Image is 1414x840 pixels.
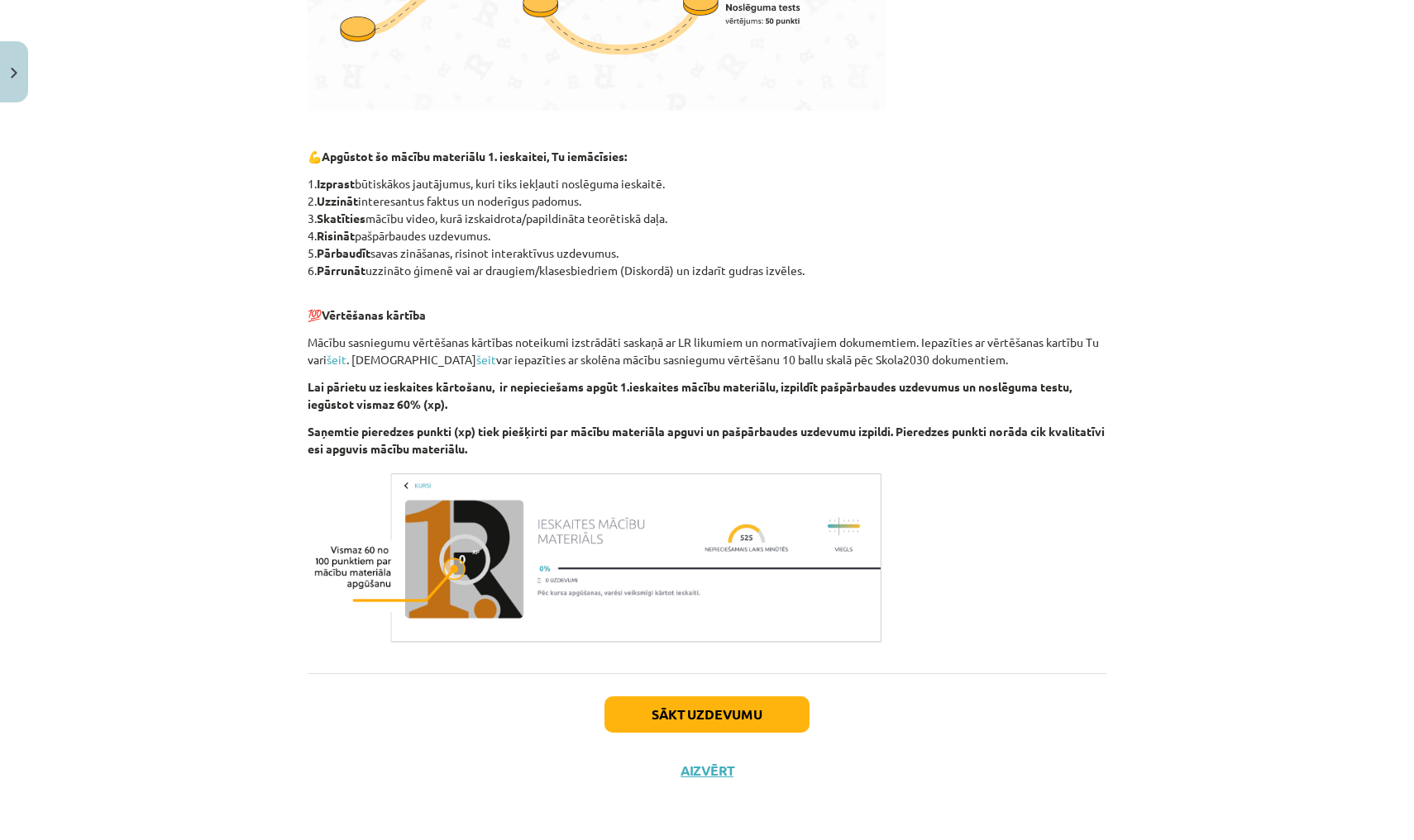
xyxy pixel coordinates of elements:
[317,245,370,260] b: Pārbaudīt
[322,307,426,322] b: Vērtēšanas kārtība
[317,176,355,191] b: Izprast
[317,228,355,243] b: Risināt
[476,352,496,367] a: šeit
[308,175,1106,279] p: 1. būtiskākos jautājumus, kuri tiks iekļauti noslēguma ieskaitē. 2. interesantus faktus un noderī...
[676,762,738,779] button: Aizvērt
[308,289,1106,324] p: 💯
[317,211,365,225] b: Skatīties
[322,149,627,164] b: Apgūstot šo mācību materiālu 1. ieskaitei, Tu iemācīsies:
[308,424,1105,456] b: Saņemtie pieredzes punkti (xp) tiek piešķirti par mācību materiāla apguvi un pašpārbaudes uzdevum...
[11,68,17,78] img: icon-close-lesson-0947bae3869378f0d4975bcd49f059093ad1ed9edebbc8119c70593378902aed.svg
[317,263,365,278] b: Pārrunāt
[327,352,346,367] a: šeit
[308,334,1106,368] p: Mācību sasniegumu vērtēšanas kārtības noteikumi izstrādāti saskaņā ar LR likumiem un normatīvajie...
[604,696,810,733] button: Sākt uzdevumu
[317,193,358,208] b: Uzzināt
[308,379,1072,411] b: Lai pārietu uz ieskaites kārtošanu, ir nepieciešams apgūt 1.ieskaites mācību materiālu, izpildīt ...
[308,148,1106,165] p: 💪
